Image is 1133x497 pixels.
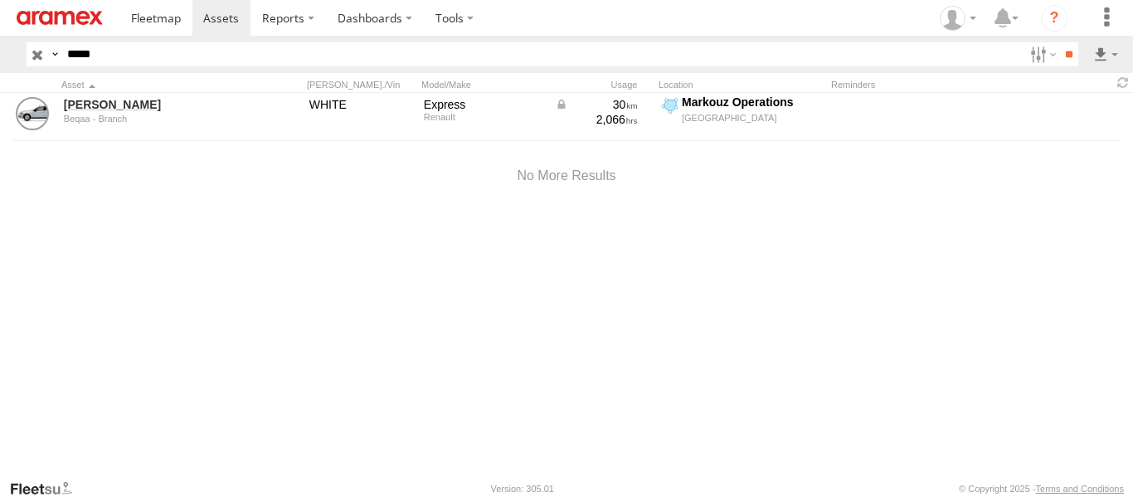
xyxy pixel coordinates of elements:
div: Mazen Siblini [934,6,982,31]
a: [PERSON_NAME] [64,97,225,112]
img: aramex-logo.svg [17,11,103,25]
a: View Asset Details [16,97,49,130]
label: Search Filter Options [1024,42,1059,66]
div: [GEOGRAPHIC_DATA] [682,112,822,124]
label: Export results as... [1092,42,1120,66]
div: WHITE [309,97,412,112]
div: Markouz Operations [682,95,822,110]
a: Terms and Conditions [1036,484,1124,494]
i: ? [1041,5,1067,32]
div: Express [424,97,543,112]
label: Search Query [48,42,61,66]
div: undefined [64,114,225,124]
a: Visit our Website [9,480,85,497]
div: © Copyright 2025 - [959,484,1124,494]
div: Renault [424,112,543,122]
div: Reminders [831,79,979,90]
div: Data from Vehicle CANbus [555,97,638,112]
label: Click to View Current Location [659,95,824,139]
div: Usage [552,79,652,90]
span: Refresh [1113,75,1133,90]
div: Version: 305.01 [491,484,554,494]
div: Location [659,79,824,90]
div: Model/Make [421,79,546,90]
div: Click to Sort [61,79,227,90]
div: 2,066 [555,112,638,127]
div: [PERSON_NAME]./Vin [307,79,415,90]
